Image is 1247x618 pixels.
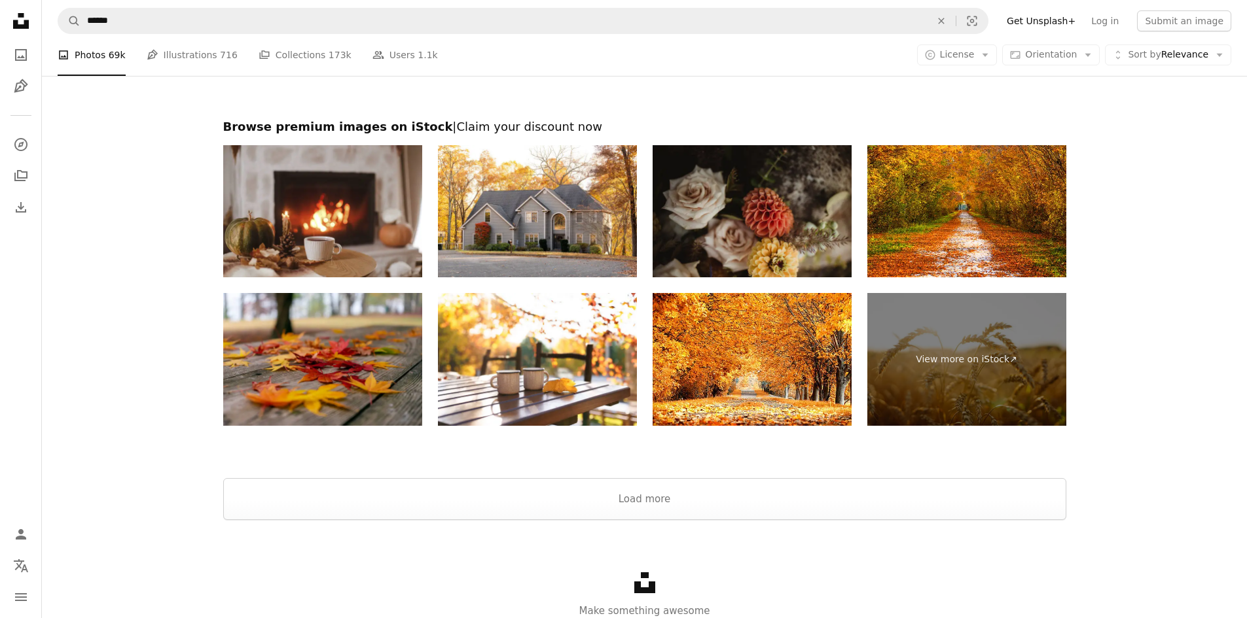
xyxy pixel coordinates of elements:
button: Sort byRelevance [1105,44,1231,65]
span: | Claim your discount now [452,120,602,133]
img: autumn scenery [223,293,422,426]
a: Illustrations [8,73,34,99]
button: License [917,44,998,65]
a: Log in / Sign up [8,521,34,547]
span: Orientation [1025,49,1077,60]
span: Sort by [1128,49,1161,60]
img: Warm cup of tea, pumpkin, autumn leaves on wooden table on background of burning fireplace. Cozy ... [223,145,422,278]
img: A front view of a beautiful American house and autumn leaves in the background [438,145,637,278]
button: Clear [927,9,956,33]
button: Language [8,553,34,579]
a: Log in [1083,10,1127,31]
a: Collections [8,163,34,189]
button: Search Unsplash [58,9,81,33]
a: Illustrations 716 [147,34,238,76]
h2: Browse premium images on iStock [223,119,1066,135]
span: 173k [329,48,352,62]
span: 1.1k [418,48,437,62]
img: Autumn picnic at nature. Camping cups of coffee on wooden table in cozy forest. Calming drinks in... [438,293,637,426]
button: Submit an image [1137,10,1231,31]
span: License [940,49,975,60]
span: 716 [220,48,238,62]
button: Menu [8,584,34,610]
button: Load more [223,478,1066,520]
a: View more on iStock↗ [867,293,1066,426]
img: Close up of bride's wedding bouquet with zinnia and pin roses [653,145,852,278]
form: Find visuals sitewide [58,8,988,34]
a: Home — Unsplash [8,8,34,37]
button: Orientation [1002,44,1100,65]
a: Collections 173k [259,34,352,76]
a: Users 1.1k [372,34,438,76]
a: Photos [8,42,34,68]
a: Explore [8,131,34,158]
button: Visual search [956,9,988,33]
img: the beautiful path becomes a tunnel with the colors of autumn [867,145,1066,278]
img: beautiful Endless Autumn Alley Illuminated by Warm, Golden Sunlight in fall season [653,293,852,426]
a: Download History [8,194,34,220]
span: Relevance [1128,48,1208,61]
a: Get Unsplash+ [999,10,1083,31]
